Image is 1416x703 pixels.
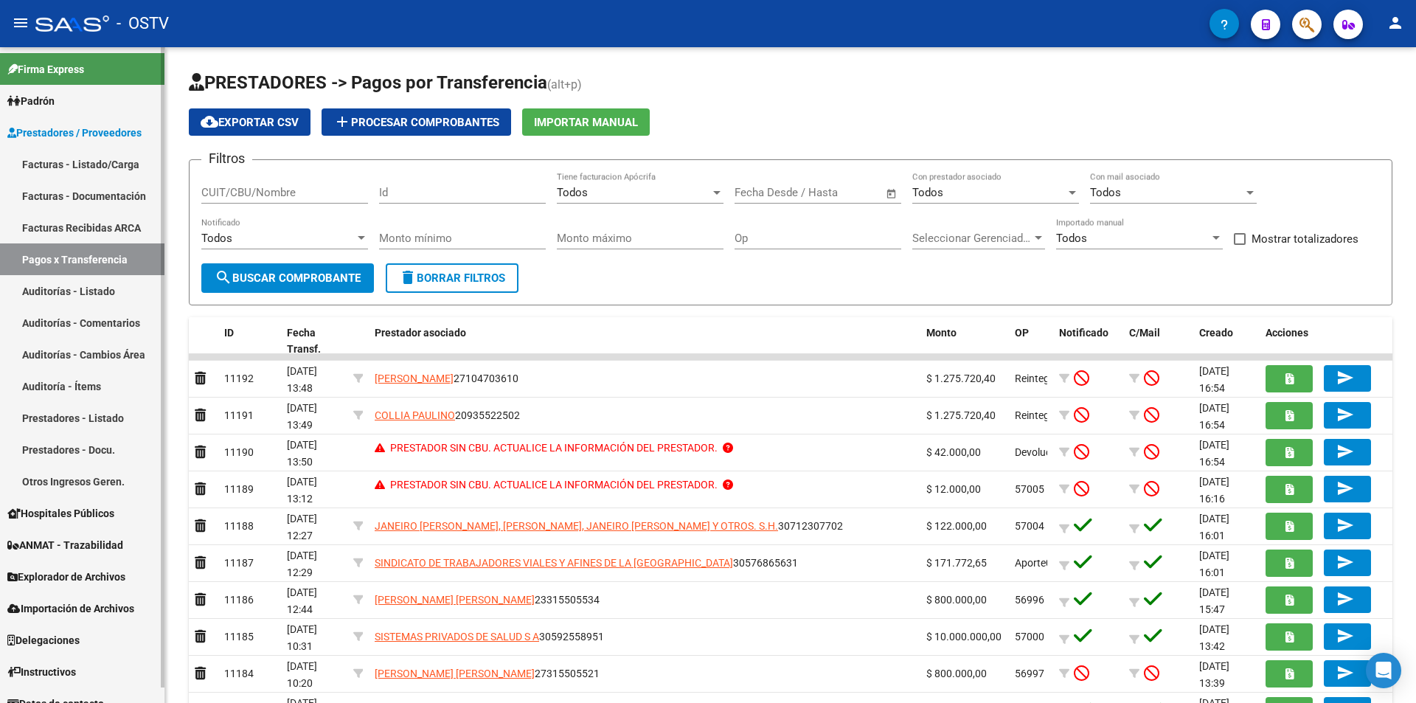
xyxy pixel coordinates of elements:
span: 11190 [224,446,254,458]
span: [DATE] 13:12 [287,476,317,505]
mat-icon: send [1336,369,1354,387]
span: [DATE] 16:01 [1199,550,1229,578]
span: 56997 [1015,668,1044,679]
span: ID [224,327,234,339]
span: Reintegro [1015,409,1059,421]
input: End date [796,186,867,199]
button: Open calendar [884,185,900,202]
span: Todos [1056,232,1087,245]
span: [DATE] 13:42 [1199,623,1229,652]
span: 27104703610 [375,373,518,384]
mat-icon: cloud_download [201,113,218,131]
input: Start date [735,186,782,199]
p: PRESTADOR SIN CBU. ACTUALICE LA INFORMACIÓN DEL PRESTADOR. [390,477,718,494]
mat-icon: send [1336,479,1354,497]
span: 11191 [224,409,254,421]
span: SISTEMAS PRIVADOS DE SALUD S A [375,631,539,643]
span: OP [1015,327,1029,339]
mat-icon: send [1336,516,1354,534]
span: [DATE] 16:54 [1199,402,1229,431]
span: 11188 [224,520,254,532]
span: Importación de Archivos [7,600,134,617]
datatable-header-cell: Prestador asociado [369,317,920,366]
span: 23315505534 [375,594,600,606]
span: [PERSON_NAME] [375,373,454,384]
span: $ 10.000.000,00 [926,631,1002,643]
span: Importar Manual [534,116,638,129]
span: - OSTV [117,7,169,40]
mat-icon: send [1336,627,1354,645]
span: [DATE] 12:44 [287,586,317,615]
datatable-header-cell: ID [218,317,281,366]
span: 30712307702 [375,520,843,532]
p: PRESTADOR SIN CBU. ACTUALICE LA INFORMACIÓN DEL PRESTADOR. [390,440,718,457]
span: 57004 [1015,520,1044,532]
button: Importar Manual [522,108,650,136]
span: [DATE] 12:29 [287,550,317,578]
span: [PERSON_NAME] [PERSON_NAME] [375,594,535,606]
span: Acciones [1266,327,1308,339]
span: 11184 [224,668,254,679]
mat-icon: send [1336,443,1354,460]
span: 57005 [1015,483,1044,495]
span: [DATE] 13:39 [1199,660,1229,689]
mat-icon: menu [12,14,29,32]
span: $ 122.000,00 [926,520,987,532]
datatable-header-cell: Notificado [1053,317,1123,366]
span: 27315505521 [375,668,600,679]
span: PRESTADORES -> Pagos por Transferencia [189,72,547,93]
mat-icon: send [1336,590,1354,608]
span: Delegaciones [7,632,80,648]
span: Exportar CSV [201,116,299,129]
span: $ 800.000,00 [926,668,987,679]
span: [DATE] 16:54 [1199,365,1229,394]
span: SINDICATO DE TRABAJADORES VIALES Y AFINES DE LA [GEOGRAPHIC_DATA] [375,557,733,569]
span: Instructivos [7,664,76,680]
span: 11186 [224,594,254,606]
span: Todos [201,232,232,245]
span: $ 1.275.720,40 [926,373,996,384]
mat-icon: person [1386,14,1404,32]
mat-icon: add [333,113,351,131]
span: $ 1.275.720,40 [926,409,996,421]
span: $ 171.772,65 [926,557,987,569]
span: Mostrar totalizadores [1252,230,1358,248]
span: Fecha Transf. [287,327,321,356]
span: Prestador asociado [375,327,466,339]
span: Monto [926,327,957,339]
span: [DATE] 16:01 [1199,513,1229,541]
span: 11192 [224,373,254,384]
span: Notificado [1059,327,1108,339]
span: [DATE] 10:31 [287,623,317,652]
span: Hospitales Públicos [7,505,114,522]
span: [DATE] 16:16 [1199,476,1229,505]
button: Procesar Comprobantes [322,108,511,136]
datatable-header-cell: OP [1009,317,1053,366]
span: Borrar Filtros [399,271,505,285]
span: Padrón [7,93,55,109]
span: 57000 [1015,631,1044,643]
datatable-header-cell: Fecha Transf. [281,317,347,366]
span: (alt+p) [547,77,582,91]
div: Open Intercom Messenger [1366,653,1401,688]
span: Todos [912,186,943,199]
button: Buscar Comprobante [201,263,374,293]
span: Explorador de Archivos [7,569,125,585]
h3: Filtros [201,148,252,169]
span: [DATE] 10:20 [287,660,317,689]
span: [DATE] 12:27 [287,513,317,541]
span: 56996 [1015,594,1044,606]
mat-icon: search [215,269,232,286]
button: Exportar CSV [189,108,310,136]
span: COLLIA PAULINO [375,409,455,421]
span: 20935522502 [375,409,520,421]
span: 30592558951 [375,631,604,643]
span: Devolucion [1015,446,1065,458]
span: Aporte072025 [1015,557,1081,569]
span: ANMAT - Trazabilidad [7,537,123,553]
span: Todos [1090,186,1121,199]
span: 11185 [224,631,254,643]
span: $ 42.000,00 [926,446,981,458]
span: $ 12.000,00 [926,483,981,495]
span: [DATE] 13:48 [287,365,317,394]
